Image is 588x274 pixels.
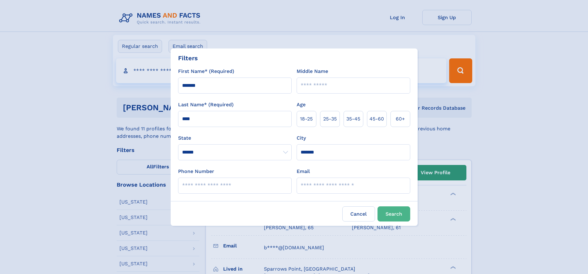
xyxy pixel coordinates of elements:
[369,115,384,123] span: 45‑60
[297,68,328,75] label: Middle Name
[178,68,234,75] label: First Name* (Required)
[178,134,292,142] label: State
[300,115,313,123] span: 18‑25
[178,168,214,175] label: Phone Number
[377,206,410,221] button: Search
[178,53,198,63] div: Filters
[346,115,360,123] span: 35‑45
[297,134,306,142] label: City
[342,206,375,221] label: Cancel
[297,168,310,175] label: Email
[297,101,306,108] label: Age
[323,115,337,123] span: 25‑35
[396,115,405,123] span: 60+
[178,101,234,108] label: Last Name* (Required)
